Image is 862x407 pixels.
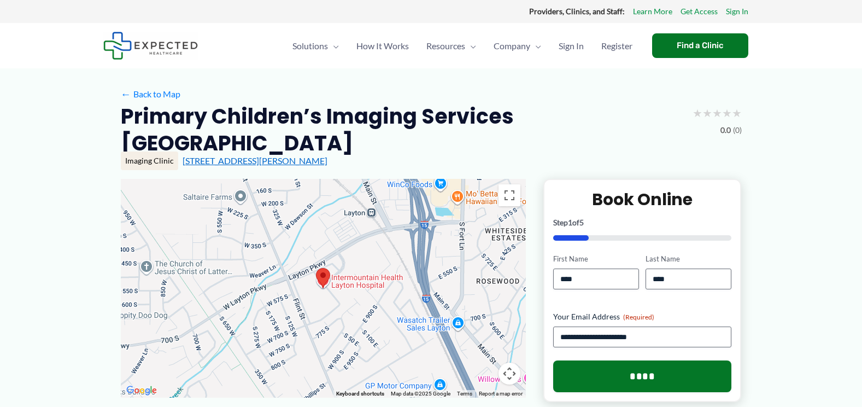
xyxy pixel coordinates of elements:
span: ★ [722,103,732,123]
label: Last Name [646,254,731,264]
strong: Providers, Clinics, and Staff: [529,7,625,16]
span: Sign In [559,27,584,65]
span: Company [494,27,530,65]
div: Imaging Clinic [121,152,178,170]
h2: Primary Children’s Imaging Services [GEOGRAPHIC_DATA] [121,103,684,157]
span: 5 [579,218,584,227]
span: ← [121,89,131,99]
label: First Name [553,254,639,264]
a: Open this area in Google Maps (opens a new window) [124,383,160,398]
span: Map data ©2025 Google [391,391,450,397]
span: ★ [712,103,722,123]
span: (0) [733,123,742,137]
span: ★ [693,103,702,123]
span: ★ [702,103,712,123]
a: Find a Clinic [652,33,748,58]
nav: Primary Site Navigation [284,27,641,65]
span: Menu Toggle [530,27,541,65]
a: Sign In [550,27,593,65]
a: SolutionsMenu Toggle [284,27,348,65]
img: Expected Healthcare Logo - side, dark font, small [103,32,198,60]
span: ★ [732,103,742,123]
span: How It Works [356,27,409,65]
a: Learn More [633,4,672,19]
label: Your Email Address [553,311,732,322]
p: Step of [553,219,732,226]
a: Terms (opens in new tab) [457,391,472,397]
h2: Book Online [553,189,732,210]
span: Register [601,27,632,65]
button: Map camera controls [499,363,520,385]
a: ←Back to Map [121,86,180,102]
span: Solutions [292,27,328,65]
a: Get Access [681,4,718,19]
img: Google [124,383,160,398]
a: Sign In [726,4,748,19]
a: Register [593,27,641,65]
span: 0.0 [720,123,731,137]
a: CompanyMenu Toggle [485,27,550,65]
a: [STREET_ADDRESS][PERSON_NAME] [183,155,327,166]
span: 1 [568,218,572,227]
button: Toggle fullscreen view [499,184,520,206]
a: Report a map error [479,391,523,397]
span: Menu Toggle [328,27,339,65]
span: (Required) [623,313,654,321]
button: Keyboard shortcuts [336,390,384,398]
a: ResourcesMenu Toggle [418,27,485,65]
span: Menu Toggle [465,27,476,65]
span: Resources [426,27,465,65]
a: How It Works [348,27,418,65]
